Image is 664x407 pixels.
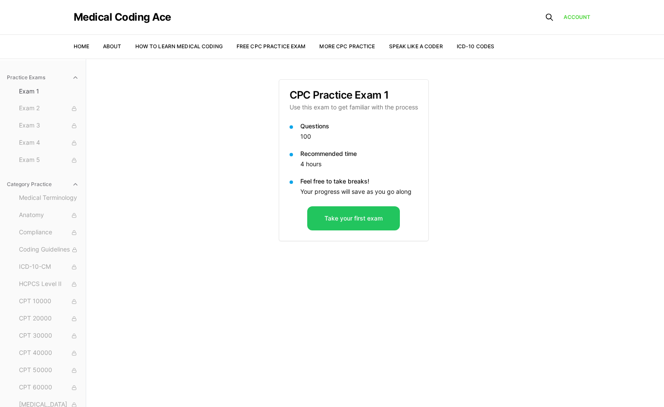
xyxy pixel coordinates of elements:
[16,381,82,395] button: CPT 60000
[300,187,418,196] p: Your progress will save as you go along
[103,43,122,50] a: About
[19,245,79,255] span: Coding Guidelines
[19,297,79,306] span: CPT 10000
[16,260,82,274] button: ICD-10-CM
[74,12,171,22] a: Medical Coding Ace
[300,122,418,130] p: Questions
[16,364,82,377] button: CPT 50000
[16,84,82,98] button: Exam 1
[3,177,82,191] button: Category Practice
[300,149,418,158] p: Recommended time
[16,329,82,343] button: CPT 30000
[19,348,79,358] span: CPT 40000
[19,228,79,237] span: Compliance
[16,191,82,205] button: Medical Terminology
[290,103,418,112] p: Use this exam to get familiar with the process
[19,193,79,203] span: Medical Terminology
[19,104,79,113] span: Exam 2
[19,211,79,220] span: Anatomy
[16,136,82,150] button: Exam 4
[16,277,82,291] button: HCPCS Level II
[300,177,418,186] p: Feel free to take breaks!
[19,87,79,96] span: Exam 1
[16,226,82,239] button: Compliance
[16,153,82,167] button: Exam 5
[3,71,82,84] button: Practice Exams
[307,206,400,230] button: Take your first exam
[135,43,223,50] a: How to Learn Medical Coding
[19,366,79,375] span: CPT 50000
[16,295,82,308] button: CPT 10000
[319,43,375,50] a: More CPC Practice
[19,138,79,148] span: Exam 4
[16,208,82,222] button: Anatomy
[19,331,79,341] span: CPT 30000
[19,121,79,130] span: Exam 3
[16,243,82,257] button: Coding Guidelines
[19,314,79,323] span: CPT 20000
[16,102,82,115] button: Exam 2
[457,43,494,50] a: ICD-10 Codes
[19,262,79,272] span: ICD-10-CM
[19,280,79,289] span: HCPCS Level II
[16,346,82,360] button: CPT 40000
[237,43,306,50] a: Free CPC Practice Exam
[19,383,79,392] span: CPT 60000
[74,43,89,50] a: Home
[564,13,591,21] a: Account
[19,155,79,165] span: Exam 5
[300,160,418,168] p: 4 hours
[16,119,82,133] button: Exam 3
[389,43,443,50] a: Speak Like a Coder
[290,90,418,100] h3: CPC Practice Exam 1
[16,312,82,326] button: CPT 20000
[300,132,418,141] p: 100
